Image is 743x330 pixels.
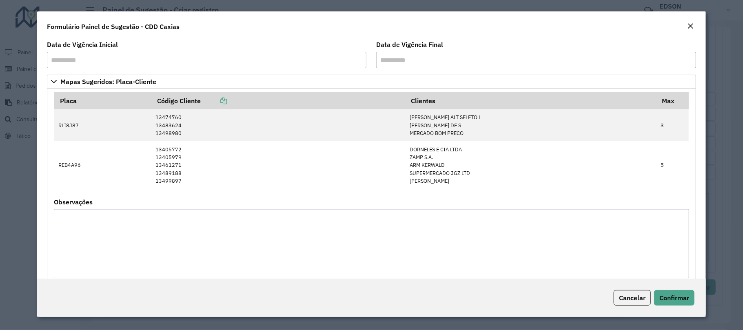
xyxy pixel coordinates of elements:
span: Cancelar [619,294,645,302]
div: Mapas Sugeridos: Placa-Cliente [47,89,696,289]
th: Placa [54,92,151,109]
td: 13474760 13483624 13498980 [151,109,405,141]
td: REB4A96 [54,141,151,189]
th: Max [656,92,689,109]
button: Cancelar [614,290,651,306]
label: Observações [54,197,93,207]
span: Mapas Sugeridos: Placa-Cliente [60,78,156,85]
em: Fechar [687,23,694,29]
a: Copiar [201,97,227,105]
th: Clientes [405,92,656,109]
td: DORNELES E CIA LTDA ZAMP S.A. ARM KERWALD SUPERMERCADO JGZ LTD [PERSON_NAME] [405,141,656,189]
a: Mapas Sugeridos: Placa-Cliente [47,75,696,89]
td: 3 [656,109,689,141]
h4: Formulário Painel de Sugestão - CDD Caxias [47,22,180,31]
td: 13405772 13405979 13461271 13489188 13499897 [151,141,405,189]
button: Close [685,21,696,32]
td: 5 [656,141,689,189]
label: Data de Vigência Final [376,40,443,49]
span: Confirmar [659,294,689,302]
td: [PERSON_NAME] ALT SELETO L [PERSON_NAME] DE S MERCADO BOM PRECO [405,109,656,141]
td: RLI8J87 [54,109,151,141]
th: Código Cliente [151,92,405,109]
button: Confirmar [654,290,694,306]
label: Data de Vigência Inicial [47,40,118,49]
